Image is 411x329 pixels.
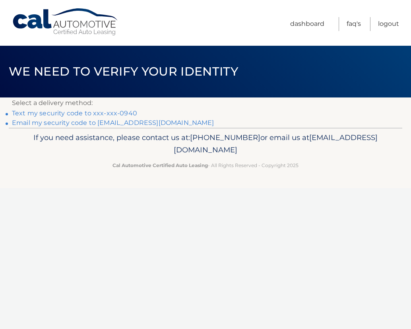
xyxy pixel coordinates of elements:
a: Dashboard [290,17,324,31]
a: Logout [378,17,399,31]
a: Text my security code to xxx-xxx-0940 [12,109,137,117]
p: - All Rights Reserved - Copyright 2025 [21,161,390,169]
p: If you need assistance, please contact us at: or email us at [21,131,390,157]
a: Email my security code to [EMAIL_ADDRESS][DOMAIN_NAME] [12,119,214,127]
p: Select a delivery method: [12,97,399,109]
strong: Cal Automotive Certified Auto Leasing [112,162,208,168]
a: Cal Automotive [12,8,119,36]
span: [PHONE_NUMBER] [190,133,260,142]
a: FAQ's [347,17,361,31]
span: We need to verify your identity [9,64,238,79]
